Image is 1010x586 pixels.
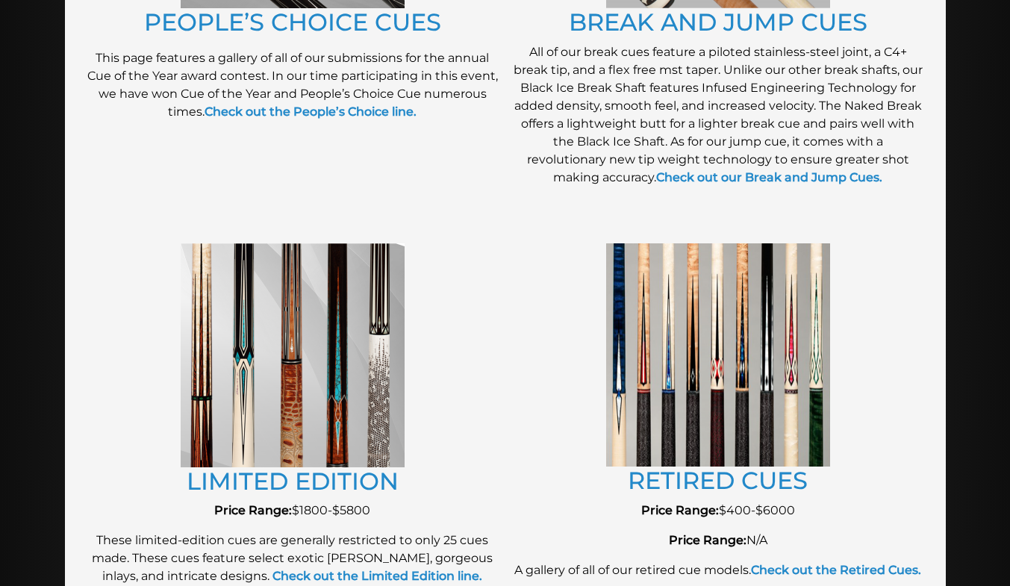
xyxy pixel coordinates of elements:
[187,467,399,496] a: LIMITED EDITION
[214,503,292,517] strong: Price Range:
[628,466,808,495] a: RETIRED CUES
[669,533,746,547] strong: Price Range:
[272,569,482,583] strong: Check out the Limited Edition line.
[513,561,923,579] p: A gallery of all of our retired cue models.
[569,7,867,37] a: BREAK AND JUMP CUES
[513,43,923,187] p: All of our break cues feature a piloted stainless-steel joint, a C4+ break tip, and a flex free m...
[513,532,923,549] p: N/A
[641,503,719,517] strong: Price Range:
[87,532,498,585] p: These limited-edition cues are generally restricted to only 25 cues made. These cues feature sele...
[513,502,923,520] p: $400-$6000
[269,569,482,583] a: Check out the Limited Edition line.
[87,49,498,121] p: This page features a gallery of all of our submissions for the annual Cue of the Year award conte...
[751,563,921,577] a: Check out the Retired Cues.
[656,170,882,184] a: Check out our Break and Jump Cues.
[205,105,417,119] a: Check out the People’s Choice line.
[144,7,441,37] a: PEOPLE’S CHOICE CUES
[87,502,498,520] p: $1800-$5800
